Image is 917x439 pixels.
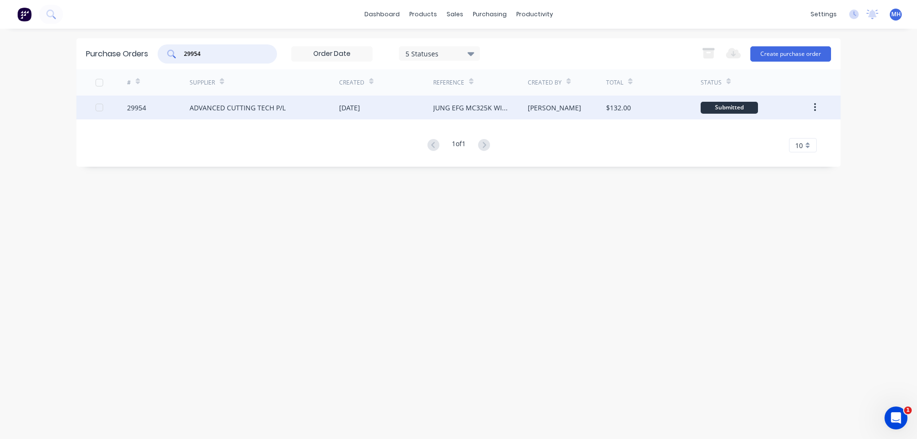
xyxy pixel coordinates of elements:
[405,7,442,21] div: products
[339,78,364,87] div: Created
[468,7,512,21] div: purchasing
[339,103,360,113] div: [DATE]
[885,407,907,429] iframe: Intercom live chat
[433,78,464,87] div: Reference
[292,47,372,61] input: Order Date
[528,78,562,87] div: Created By
[17,7,32,21] img: Factory
[190,78,215,87] div: Supplier
[606,78,623,87] div: Total
[701,78,722,87] div: Status
[806,7,842,21] div: settings
[795,140,803,150] span: 10
[904,407,912,414] span: 1
[701,102,758,114] div: Submitted
[190,103,286,113] div: ADVANCED CUTTING TECH P/L
[891,10,901,19] span: MH
[606,103,631,113] div: $132.00
[405,48,474,58] div: 5 Statuses
[750,46,831,62] button: Create purchase order
[433,103,508,113] div: JUNG EFG MC325K WINDSCREEN - LASERCUTTING
[360,7,405,21] a: dashboard
[127,103,146,113] div: 29954
[512,7,558,21] div: productivity
[86,48,148,60] div: Purchase Orders
[452,139,466,152] div: 1 of 1
[528,103,581,113] div: [PERSON_NAME]
[183,49,262,59] input: Search purchase orders...
[442,7,468,21] div: sales
[127,78,131,87] div: #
